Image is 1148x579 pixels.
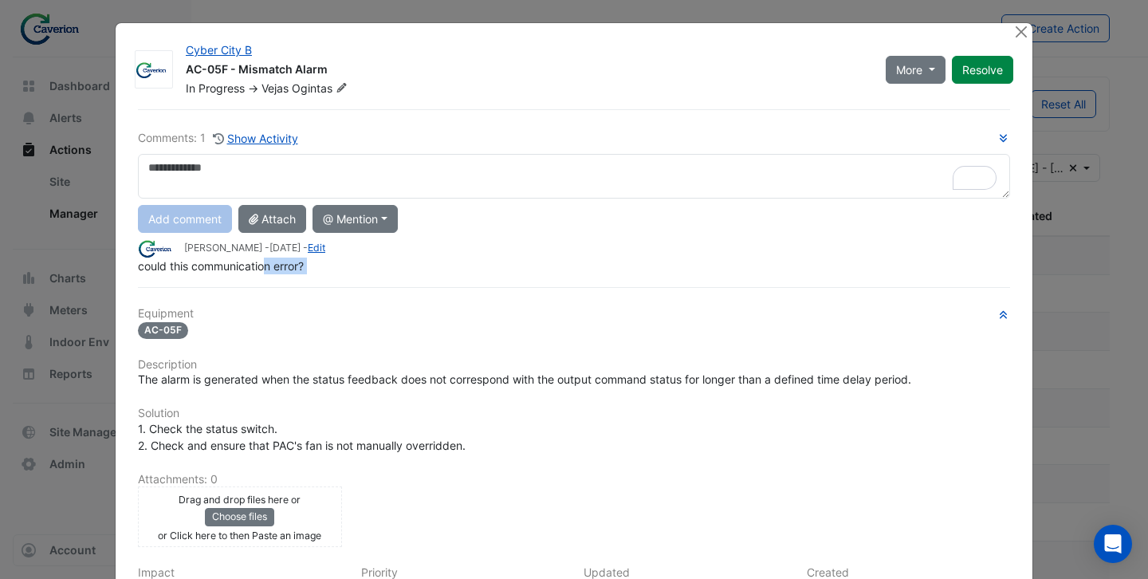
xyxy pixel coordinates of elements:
[313,205,398,233] button: @ Mention
[138,358,1010,372] h6: Description
[261,81,289,95] span: Vejas
[179,494,301,506] small: Drag and drop files here or
[205,508,274,526] button: Choose files
[1094,525,1132,563] div: Open Intercom Messenger
[138,372,911,386] span: The alarm is generated when the status feedback does not correspond with the output command statu...
[138,322,188,339] span: AC-05F
[138,307,1010,321] h6: Equipment
[952,56,1013,84] button: Resolve
[186,81,245,95] span: In Progress
[138,154,1010,199] textarea: To enrich screen reader interactions, please activate Accessibility in Grammarly extension settings
[138,240,178,258] img: Caverion
[212,129,299,148] button: Show Activity
[308,242,325,254] a: Edit
[186,61,867,81] div: AC-05F - Mismatch Alarm
[269,242,301,254] span: 2025-07-31 16:46:33
[138,407,1010,420] h6: Solution
[1012,23,1029,40] button: Close
[138,259,304,273] span: could this communication error?
[292,81,351,96] span: Ogintas
[896,61,922,78] span: More
[886,56,946,84] button: More
[186,43,252,57] a: Cyber City B
[184,241,325,255] small: [PERSON_NAME] - -
[136,62,172,78] img: Caverion
[158,530,321,542] small: or Click here to then Paste an image
[138,422,466,452] span: 1. Check the status switch. 2. Check and ensure that PAC's fan is not manually overridden.
[238,205,306,233] button: Attach
[138,473,1010,486] h6: Attachments: 0
[248,81,258,95] span: ->
[138,129,299,148] div: Comments: 1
